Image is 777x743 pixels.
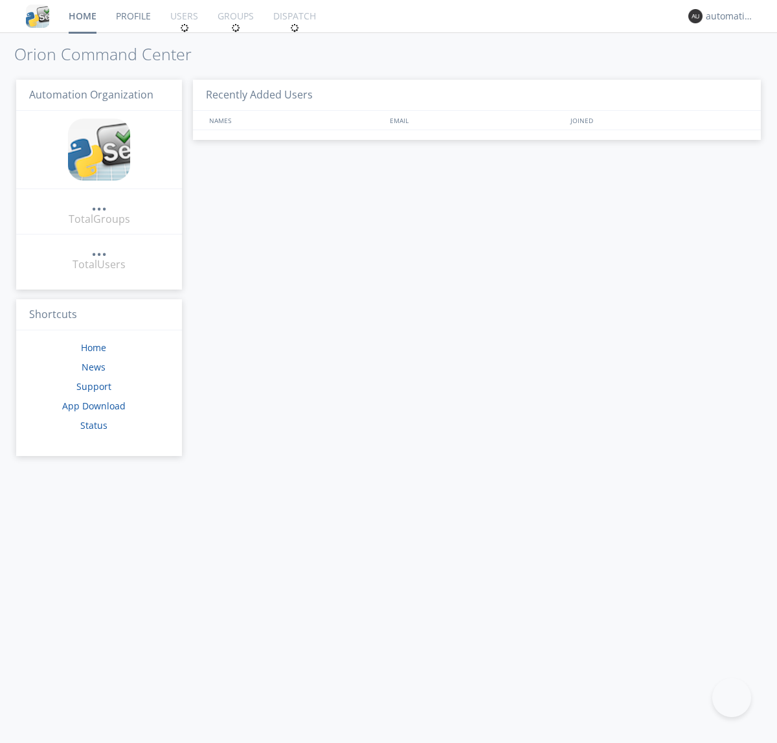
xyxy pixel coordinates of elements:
img: cddb5a64eb264b2086981ab96f4c1ba7 [68,119,130,181]
img: spin.svg [290,23,299,32]
a: App Download [62,400,126,412]
img: spin.svg [180,23,189,32]
img: cddb5a64eb264b2086981ab96f4c1ba7 [26,5,49,28]
div: Total Users [73,257,126,272]
a: ... [91,197,107,212]
div: NAMES [206,111,383,130]
div: ... [91,242,107,255]
div: ... [91,197,107,210]
div: EMAIL [387,111,567,130]
h3: Recently Added Users [193,80,761,111]
a: Home [81,341,106,354]
div: Total Groups [69,212,130,227]
a: News [82,361,106,373]
a: Support [76,380,111,393]
span: Automation Organization [29,87,153,102]
div: automation+atlas0017 [706,10,754,23]
img: 373638.png [688,9,703,23]
iframe: Toggle Customer Support [712,678,751,717]
img: spin.svg [231,23,240,32]
h3: Shortcuts [16,299,182,331]
a: Status [80,419,107,431]
div: JOINED [567,111,749,130]
a: ... [91,242,107,257]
